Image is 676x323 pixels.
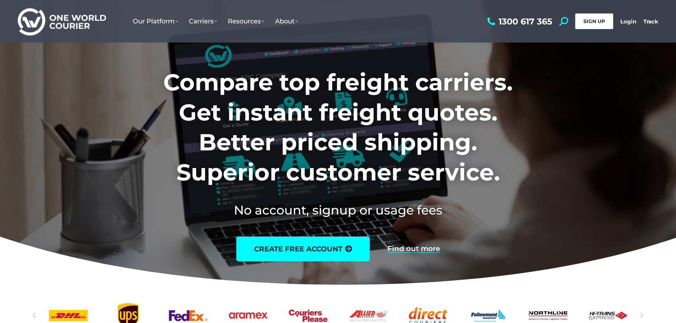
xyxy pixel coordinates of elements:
a: About [270,10,303,32]
span: Resources [228,17,264,25]
a: Our Platform [127,10,183,32]
a: Track [643,18,658,25]
h1: Compare top freight carriers. Get instant freight quotes. Better priced shipping. Superior custom... [116,67,560,187]
span: Our Platform [133,17,178,25]
img: One World Courier [18,7,106,36]
a: create free account [236,236,370,261]
span: SIGN UP [583,18,605,24]
a: Find out more [388,245,440,253]
h2: No account, signup or usage fees [116,201,560,219]
a: 1300 617 365 [485,17,552,26]
span: About [275,17,298,25]
a: SIGN UP [575,13,613,29]
span: Carriers [189,17,217,25]
a: Login [620,18,636,25]
a: Carriers [183,10,222,32]
a: Resources [222,10,270,32]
